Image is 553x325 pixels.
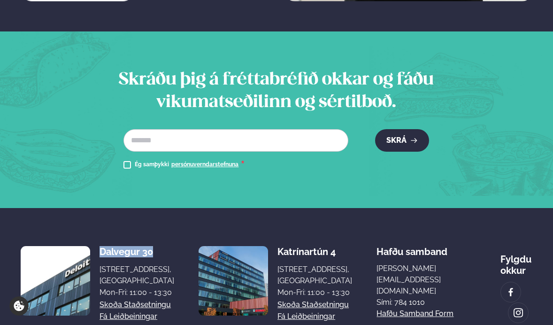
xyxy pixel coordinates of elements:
[277,311,335,322] a: Fá leiðbeiningar
[506,287,516,298] img: image alt
[100,299,171,310] a: Skoða staðsetningu
[376,297,476,308] p: Sími: 784 1010
[277,264,352,286] div: [STREET_ADDRESS], [GEOGRAPHIC_DATA]
[513,308,523,318] img: image alt
[171,161,238,169] a: persónuverndarstefnuna
[376,239,447,257] span: Hafðu samband
[277,246,352,257] div: Katrínartún 4
[92,69,461,114] h2: Skráðu þig á fréttabréfið okkar og fáðu vikumatseðilinn og sértilboð.
[100,311,157,322] a: Fá leiðbeiningar
[508,303,528,323] a: image alt
[100,264,174,286] div: [STREET_ADDRESS], [GEOGRAPHIC_DATA]
[199,246,268,316] img: image alt
[21,246,90,316] img: image alt
[501,282,521,302] a: image alt
[277,287,352,298] div: Mon-Fri: 11:00 - 13:30
[375,129,429,152] button: Skrá
[500,246,532,276] div: Fylgdu okkur
[135,159,245,170] div: Ég samþykki
[9,296,29,316] a: Cookie settings
[376,263,476,297] a: [PERSON_NAME][EMAIL_ADDRESS][DOMAIN_NAME]
[100,287,174,298] div: Mon-Fri: 11:00 - 13:30
[277,299,349,310] a: Skoða staðsetningu
[100,246,174,257] div: Dalvegur 30
[376,308,453,319] a: Hafðu samband form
